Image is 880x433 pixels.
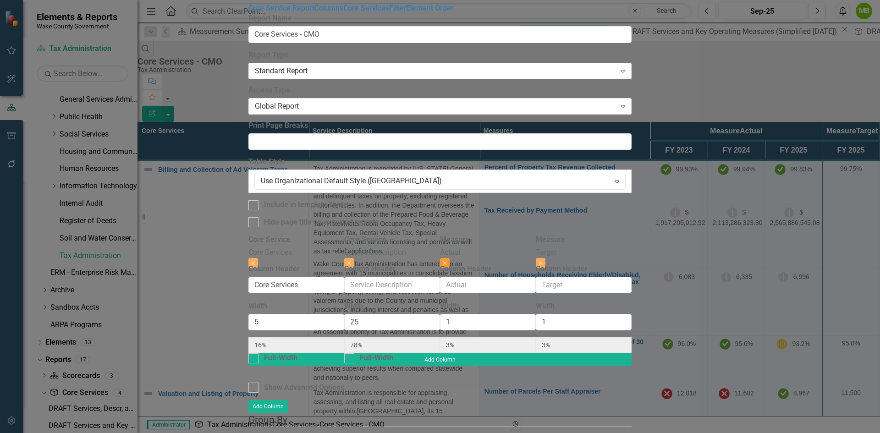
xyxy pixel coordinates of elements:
input: Report Name [248,26,632,43]
input: Column Width [536,314,632,331]
input: Core Services [248,277,344,294]
div: Target [536,247,632,258]
label: Width [248,301,267,312]
label: Access Type [248,85,632,96]
label: Measure [536,235,565,245]
label: Table Style [248,157,632,167]
input: Column Width [248,314,344,331]
a: Core Service Report [248,4,314,12]
input: Column Width [344,314,440,331]
label: Column Header [536,264,587,274]
label: Core Service [344,235,386,245]
label: Report Type [248,50,632,60]
label: Report Name [248,13,632,24]
label: Column Header [344,264,396,274]
label: Width [536,301,555,312]
label: Print Page Breaks [248,121,632,131]
div: Hide page title on exported reports [264,217,379,228]
div: Core Services [248,247,344,258]
input: Service Description [344,277,440,294]
label: Measure [440,235,469,245]
div: Actual [440,247,536,258]
button: Add Column [248,400,288,413]
a: Columns [314,4,343,12]
div: Standard Report [255,66,616,77]
a: Core Services [343,4,389,12]
legend: Group By [248,413,632,427]
button: Add Column [248,353,632,366]
label: Column Header [248,264,300,274]
input: Column Width [440,314,536,331]
label: Width [440,301,459,312]
div: Service Description [344,247,440,258]
label: Column Header [440,264,491,274]
label: Width [344,301,363,312]
div: Full-Width [360,353,393,363]
input: Actual [440,277,536,294]
a: Filter [389,4,406,12]
a: Element Order [406,4,454,12]
div: Include in template library [264,200,350,210]
div: Global Report [255,101,616,111]
div: Full-Width [264,353,297,363]
div: Show Advanced Options [264,383,344,393]
input: Target [536,277,632,294]
label: Core Service [248,235,291,245]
